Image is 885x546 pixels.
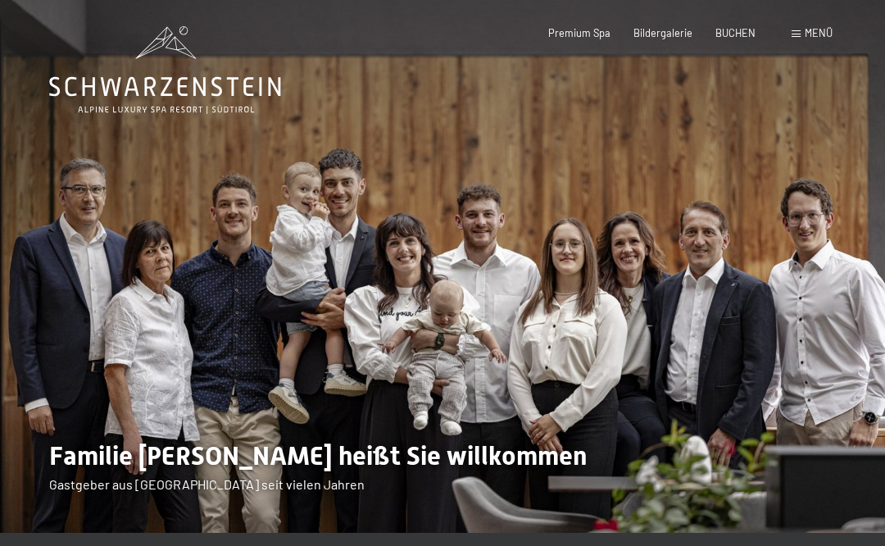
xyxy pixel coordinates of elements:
a: Bildergalerie [633,26,692,39]
span: Gastgeber aus [GEOGRAPHIC_DATA] seit vielen Jahren [49,476,365,492]
span: Menü [805,26,833,39]
a: BUCHEN [715,26,756,39]
span: Familie [PERSON_NAME] heißt Sie willkommen [49,440,587,471]
a: Premium Spa [548,26,610,39]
